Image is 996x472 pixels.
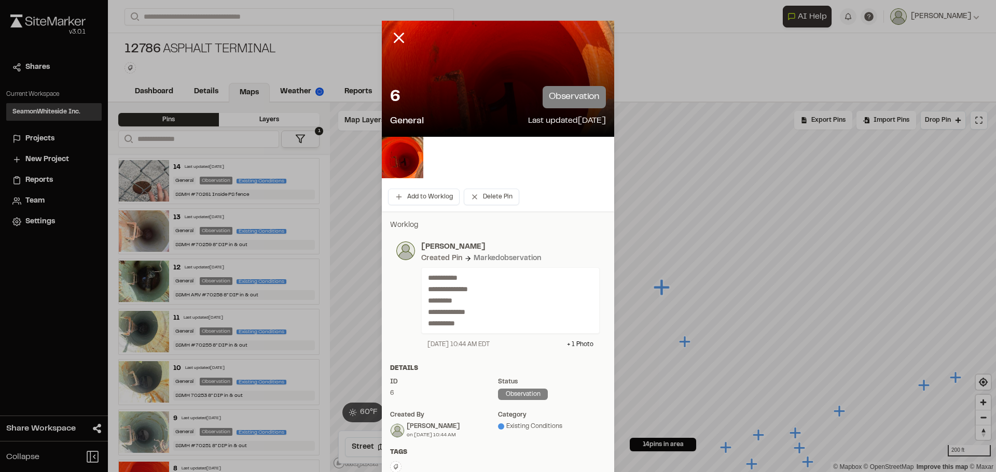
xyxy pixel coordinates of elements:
[543,86,606,108] p: observation
[391,424,404,437] img: Nic Waggoner
[390,389,498,398] div: 6
[382,137,423,178] img: file
[390,410,498,420] div: Created by
[390,87,400,108] p: 6
[407,422,460,431] div: [PERSON_NAME]
[421,253,462,264] div: Created Pin
[474,253,541,264] div: Marked observation
[498,389,548,400] div: observation
[407,431,460,439] div: on [DATE] 10:44 AM
[498,377,606,387] div: Status
[390,220,606,231] p: Worklog
[427,340,490,349] div: [DATE] 10:44 AM EDT
[390,364,606,373] div: Details
[390,115,424,128] p: General
[464,189,519,205] button: Delete Pin
[498,410,606,420] div: category
[390,448,606,457] div: Tags
[388,189,460,205] button: Add to Worklog
[498,422,606,431] div: Existing Conditions
[396,241,415,260] img: photo
[567,340,593,349] div: + 1 Photo
[421,241,600,253] p: [PERSON_NAME]
[528,115,606,128] p: Last updated [DATE]
[390,377,498,387] div: ID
